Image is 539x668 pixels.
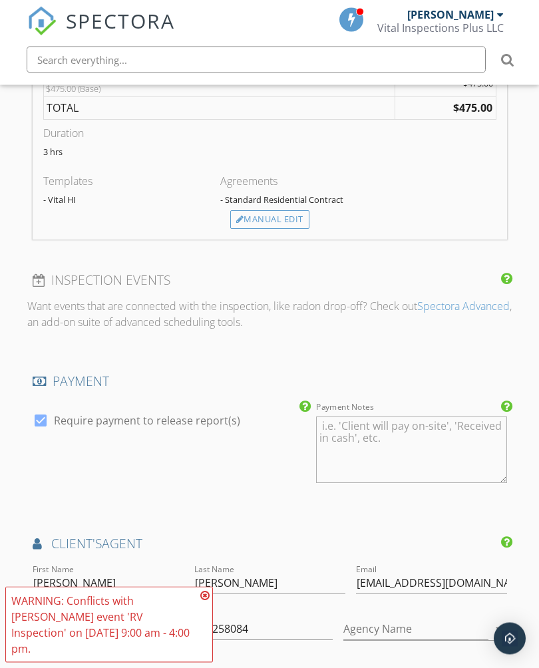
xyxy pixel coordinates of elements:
div: - Standard Residential Contract [220,195,496,206]
div: Open Intercom Messenger [494,623,526,655]
div: - Vital HI [43,195,221,206]
input: Search everything... [27,47,486,73]
label: Require payment to release report(s) [54,415,240,428]
h4: PAYMENT [33,373,507,391]
p: 3 hrs [43,147,496,158]
div: Templates [43,174,221,190]
a: Spectora Advanced [417,299,510,314]
div: Manual Edit [230,211,309,230]
span: SPECTORA [66,7,175,35]
h4: INSPECTION EVENTS [33,272,507,289]
div: $475.00 (Base) [46,84,392,94]
img: The Best Home Inspection Software - Spectora [27,7,57,36]
p: Want events that are connected with the inspection, like radon drop-off? Check out , an add-on su... [27,299,512,331]
span: client's [51,535,102,553]
td: TOTAL [43,97,395,120]
i: arrow_drop_down [491,621,507,637]
a: SPECTORA [27,18,175,46]
strong: $475.00 [453,101,492,116]
div: [PERSON_NAME] [407,8,494,21]
div: Agreements [220,174,496,190]
h4: AGENT [33,536,507,553]
div: Vital Inspections Plus LLC [377,21,504,35]
div: Duration [43,126,496,142]
div: WARNING: Conflicts with [PERSON_NAME] event 'RV Inspection' on [DATE] 9:00 am - 4:00 pm. [11,593,196,657]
